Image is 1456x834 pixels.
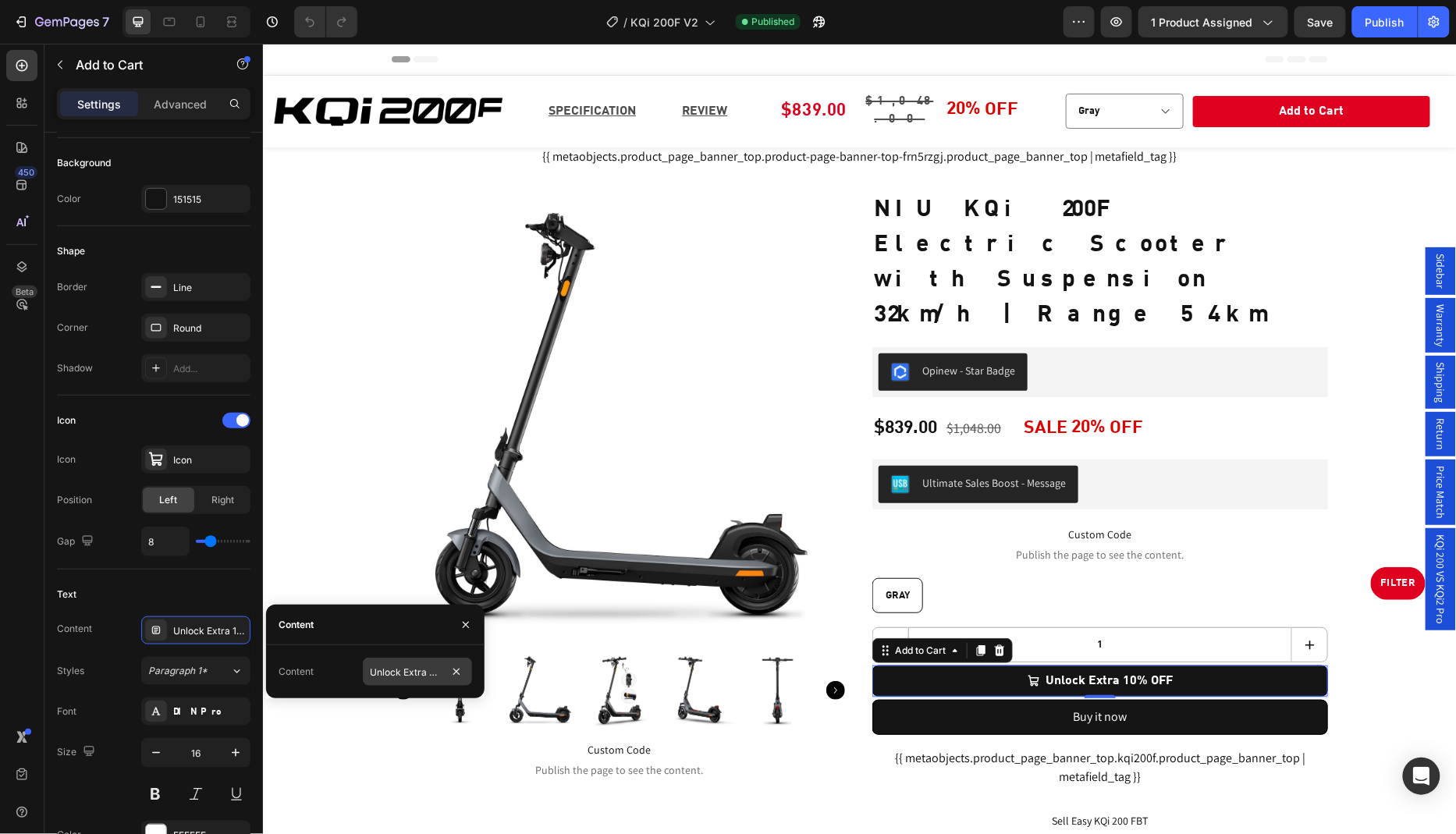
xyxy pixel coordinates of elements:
img: Opinew.png [628,319,647,338]
div: Size [57,742,98,763]
div: Font [57,704,76,719]
div: Styles [57,664,84,678]
button: Carousel Next Arrow [563,637,582,656]
div: Line [173,281,247,295]
p: Settings [77,96,121,112]
button: increment [1029,584,1064,618]
input: quantity [645,584,1029,618]
div: OFF [719,51,758,83]
div: Icon [173,453,247,467]
div: Content [57,622,92,636]
button: Save [1294,6,1346,37]
span: Right [212,493,235,507]
span: Publish the page to see the content. [609,503,1065,519]
span: Return [1170,374,1186,406]
button: Publish [1352,6,1418,37]
button: Unlock Extra 10% OFF [609,622,1065,653]
span: Custom Code [129,697,584,715]
div: Icon [57,413,76,428]
div: 450 [15,166,37,179]
div: Shape [57,244,85,258]
button: Ultimate Sales Boost - Message [616,422,815,460]
a: SPECIFICATION [286,62,373,74]
div: Buy it now [811,662,865,685]
div: Background [57,156,111,170]
span: Publish the page to see the content. [129,719,584,734]
a: REVIEW [419,62,464,74]
span: Warranty [1170,261,1186,303]
div: 20% [682,51,719,81]
button: 7 [6,6,116,37]
div: $1,048.00 [682,374,740,395]
span: Shipping [1170,318,1186,359]
a: FILTER [1108,523,1163,556]
span: Gray [623,547,647,557]
div: SALE [758,369,807,401]
div: Corner [57,321,88,335]
button: Add to Cart [930,52,1167,83]
div: Opinew - Star Badge [659,319,752,335]
span: KQi 200 VS KQi2 Pro [1170,491,1186,580]
div: Undo/Redo [294,6,357,37]
span: / [623,14,627,30]
p: Advanced [154,96,207,112]
div: Unlock Extra 10% OFF [173,624,247,638]
div: Beta [12,286,37,298]
div: Publish [1365,14,1405,30]
span: Price Match [1170,422,1186,475]
span: Save [1308,16,1333,29]
button: decrement [610,584,645,618]
div: $839.00 [609,370,676,400]
div: Add... [173,362,247,376]
div: Add to Cart [1017,59,1081,77]
div: Round [173,321,247,335]
div: $1,048.00 [601,48,673,87]
div: Open Intercom Messenger [1403,758,1440,795]
span: Published [751,15,794,29]
div: {{ metaobjects.product_page_banner_top.kqi200f.product_page_banner_top | metafield_tag }} [609,705,1065,743]
button: Opinew - Star Badge [616,310,765,347]
div: Gap [57,531,97,552]
img: UltimateSalesBoost.png [628,431,647,450]
button: 1 product assigned [1138,6,1288,37]
p: Add to Cart [76,55,208,74]
p: FILTER [1117,533,1153,547]
div: Border [57,280,87,294]
span: Custom Code [609,481,1065,500]
span: Sidebar [1170,210,1186,245]
div: $839.00 [503,53,599,82]
p: 7 [102,12,109,31]
div: 20% [807,369,844,399]
button: Carousel Back Arrow [131,637,150,656]
div: Icon [57,452,76,467]
div: Content [279,665,314,679]
button: Buy it now [609,656,1065,691]
div: Ultimate Sales Boost - Message [659,431,803,448]
div: OFF [844,369,882,401]
div: Shadow [57,361,93,375]
div: Unlock Extra 10% OFF [783,628,911,647]
div: Position [57,493,92,507]
div: DINPro [173,705,247,719]
input: Auto [142,527,189,555]
div: Add to Cart [629,600,686,614]
div: 151515 [173,193,247,207]
div: Text [57,587,76,602]
h1: NIU KQi 200F Electric Scooter with Suspension 32km/h | Range 54km [609,147,1065,291]
button: Paragraph 1* [141,657,250,685]
span: 1 product assigned [1152,14,1253,30]
span: Left [160,493,178,507]
span: Paragraph 1* [148,664,208,678]
div: Content [279,618,314,632]
div: Color [57,192,81,206]
span: KQi 200F V2 [630,14,698,30]
img: gempages_492282374864765838-0c616146-02d1-49c5-a11e-2add45002130.png [8,48,242,87]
